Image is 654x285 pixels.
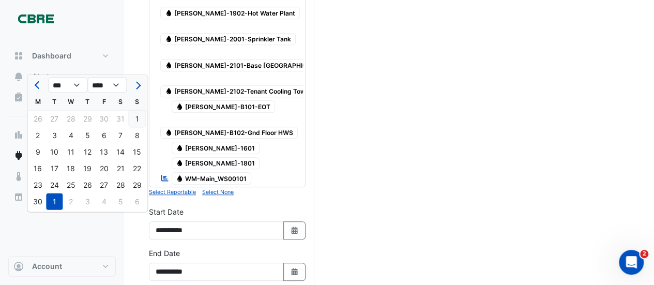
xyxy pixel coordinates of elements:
div: Tuesday, July 1, 2025 [46,193,63,209]
div: T [46,93,63,110]
div: W [63,93,79,110]
div: Friday, June 13, 2025 [96,143,112,160]
button: Alerts [8,66,116,87]
div: 1 [129,110,145,127]
div: 27 [96,176,112,193]
div: Monday, June 30, 2025 [29,193,46,209]
fa-icon: Water [176,144,184,152]
app-icon: Dashboard [13,51,24,61]
div: 21 [112,160,129,176]
div: Wednesday, June 18, 2025 [63,160,79,176]
button: Select Reportable [149,187,196,197]
div: 15 [129,143,145,160]
div: 30 [96,110,112,127]
div: Sunday, June 8, 2025 [129,127,145,143]
div: Friday, July 4, 2025 [96,193,112,209]
span: [PERSON_NAME]-2001-Sprinkler Tank [160,33,296,46]
span: [PERSON_NAME]-2101-Base [GEOGRAPHIC_DATA] [160,59,334,71]
app-icon: Alerts [13,71,24,82]
div: Tuesday, June 3, 2025 [46,127,63,143]
div: 8 [129,127,145,143]
div: S [129,93,145,110]
div: 17 [46,160,63,176]
div: 7 [112,127,129,143]
div: Thursday, June 19, 2025 [79,160,96,176]
span: Alerts [32,71,53,82]
fa-icon: Water [165,129,173,137]
div: 9 [29,143,46,160]
div: Wednesday, July 2, 2025 [63,193,79,209]
div: Sunday, June 29, 2025 [129,176,145,193]
button: Select None [202,187,234,197]
fa-icon: Water [165,35,173,43]
div: 5 [112,193,129,209]
div: Monday, June 2, 2025 [29,127,46,143]
div: Tuesday, June 24, 2025 [46,176,63,193]
button: Previous month [32,77,44,93]
div: 5 [79,127,96,143]
div: Thursday, June 5, 2025 [79,127,96,143]
div: Wednesday, May 28, 2025 [63,110,79,127]
div: Thursday, June 12, 2025 [79,143,96,160]
div: 6 [96,127,112,143]
div: Monday, June 16, 2025 [29,160,46,176]
div: Saturday, June 21, 2025 [112,160,129,176]
div: 4 [63,127,79,143]
div: Monday, June 9, 2025 [29,143,46,160]
fa-icon: Reportable [160,173,170,182]
div: Thursday, May 29, 2025 [79,110,96,127]
div: Thursday, June 26, 2025 [79,176,96,193]
div: Saturday, June 28, 2025 [112,176,129,193]
div: T [79,93,96,110]
div: 11 [63,143,79,160]
app-icon: Actions [13,92,24,102]
button: Dashboard [8,46,116,66]
div: F [96,93,112,110]
fa-icon: Water [165,61,173,69]
div: 28 [63,110,79,127]
fa-icon: Water [165,87,173,95]
div: 26 [79,176,96,193]
span: [PERSON_NAME]-B101-EOT [172,100,276,113]
fa-icon: Select Date [290,267,299,276]
span: [PERSON_NAME]-2102-Tenant Cooling Tower [160,85,316,98]
button: Next month [131,77,143,93]
div: 14 [112,143,129,160]
div: 10 [46,143,63,160]
button: Meters [8,145,116,166]
span: Dashboard [32,51,71,61]
button: Reports [8,187,116,207]
div: 16 [29,160,46,176]
fa-icon: Water [176,174,184,182]
app-icon: Reports [13,192,24,202]
div: 29 [79,110,96,127]
div: S [112,93,129,110]
button: Actions [8,87,116,108]
div: Thursday, July 3, 2025 [79,193,96,209]
button: Charts [8,125,116,145]
span: 2 [640,250,648,258]
div: 18 [63,160,79,176]
div: M [29,93,46,110]
app-icon: Meters [13,151,24,161]
div: 24 [46,176,63,193]
div: 3 [46,127,63,143]
div: 13 [96,143,112,160]
button: Account [8,256,116,277]
div: Monday, June 23, 2025 [29,176,46,193]
app-icon: Indoor Env [13,171,24,182]
fa-icon: Water [165,9,173,17]
div: 12 [79,143,96,160]
div: Friday, June 6, 2025 [96,127,112,143]
div: Wednesday, June 11, 2025 [63,143,79,160]
div: 29 [129,176,145,193]
label: Start Date [149,206,184,217]
select: Select year [87,78,127,93]
fa-icon: Select Date [290,226,299,235]
div: 30 [29,193,46,209]
app-icon: Charts [13,130,24,140]
div: Sunday, June 22, 2025 [129,160,145,176]
img: Company Logo [12,8,59,29]
span: WM-Main_WS00101 [172,172,252,185]
fa-icon: Water [176,102,184,110]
